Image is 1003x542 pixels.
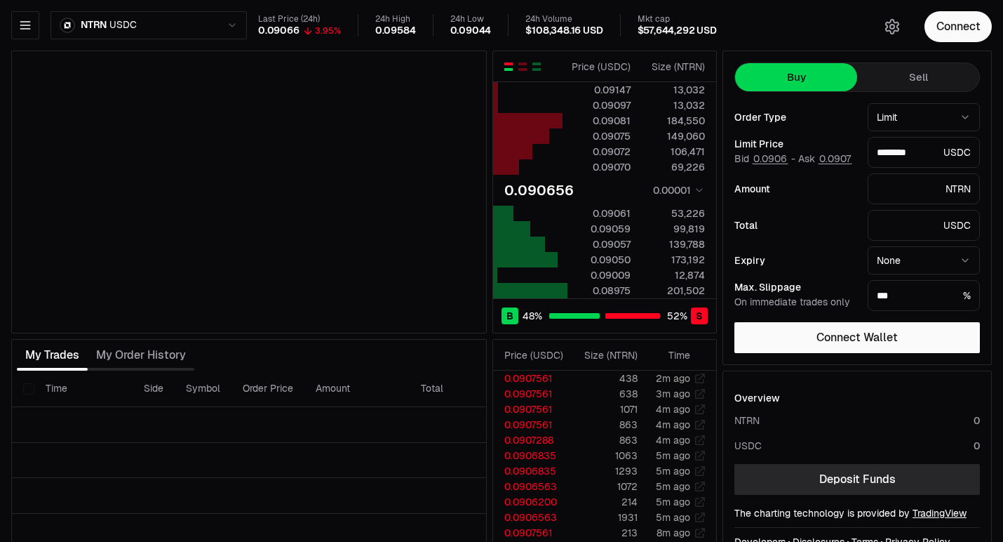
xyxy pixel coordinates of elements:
[568,145,631,159] div: 0.09072
[493,463,569,479] td: 0.0906835
[568,237,631,251] div: 0.09057
[493,432,569,448] td: 0.0907288
[734,282,856,292] div: Max. Slippage
[649,182,705,199] button: 0.00001
[642,253,705,267] div: 173,192
[734,322,980,353] button: Connect Wallet
[12,51,486,333] iframe: Financial Chart
[569,510,638,525] td: 1931
[656,372,690,385] time: 2m ago
[734,439,762,453] div: USDC
[493,494,569,510] td: 0.0906200
[506,309,513,323] span: B
[924,11,992,42] button: Connect
[60,18,75,33] img: ntrn.png
[568,284,631,298] div: 0.08975
[493,386,569,402] td: 0.0907561
[231,371,304,407] th: Order Price
[304,371,410,407] th: Amount
[493,525,569,541] td: 0.0907561
[696,309,703,323] span: S
[569,448,638,463] td: 1063
[734,414,760,428] div: NTRN
[410,371,515,407] th: Total
[642,284,705,298] div: 201,502
[649,348,690,362] div: Time
[913,507,967,520] a: TradingView
[638,14,717,25] div: Mkt cap
[642,83,705,97] div: 13,032
[642,60,705,74] div: Size ( NTRN )
[642,222,705,236] div: 99,819
[735,63,857,91] button: Buy
[568,98,631,112] div: 0.09097
[568,160,631,174] div: 0.09070
[450,25,492,37] div: 0.09044
[734,184,856,194] div: Amount
[375,25,416,37] div: 0.09584
[258,14,341,25] div: Last Price (24h)
[109,19,136,32] span: USDC
[857,63,979,91] button: Sell
[568,206,631,220] div: 0.09061
[667,309,687,323] span: 52 %
[569,417,638,432] td: 863
[818,153,852,164] button: 0.0907
[88,341,194,369] button: My Order History
[569,386,638,402] td: 638
[315,25,341,37] div: 3.95%
[656,434,690,447] time: 4m ago
[798,153,852,166] span: Ask
[450,14,492,25] div: 24h Low
[568,268,631,282] div: 0.09009
[656,465,690,477] time: 5m ago
[531,61,542,72] button: Show Buy Orders Only
[868,210,980,241] div: USDC
[642,237,705,251] div: 139,788
[642,129,705,143] div: 149,060
[734,139,856,149] div: Limit Price
[974,439,980,453] div: 0
[752,153,788,164] button: 0.0906
[493,371,569,386] td: 0.0907561
[504,348,568,362] div: Price ( USDC )
[656,449,690,462] time: 5m ago
[517,61,528,72] button: Show Sell Orders Only
[734,296,856,309] div: On immediate trades only
[569,432,638,448] td: 863
[569,525,638,541] td: 213
[493,510,569,525] td: 0.0906563
[258,25,299,37] div: 0.09066
[34,371,133,407] th: Time
[656,480,690,493] time: 5m ago
[375,14,416,25] div: 24h High
[569,463,638,479] td: 1293
[504,180,574,200] div: 0.090656
[568,83,631,97] div: 0.09147
[734,391,780,405] div: Overview
[868,280,980,311] div: %
[525,25,603,37] div: $108,348.16 USD
[642,206,705,220] div: 53,226
[493,402,569,417] td: 0.0907561
[503,61,514,72] button: Show Buy and Sell Orders
[568,222,631,236] div: 0.09059
[569,479,638,494] td: 1072
[656,496,690,508] time: 5m ago
[523,309,542,323] span: 48 %
[656,403,690,416] time: 4m ago
[642,145,705,159] div: 106,471
[642,114,705,128] div: 184,550
[734,112,856,122] div: Order Type
[525,14,603,25] div: 24h Volume
[974,414,980,428] div: 0
[133,371,175,407] th: Side
[23,383,34,395] button: Select all
[580,348,638,362] div: Size ( NTRN )
[868,173,980,204] div: NTRN
[642,160,705,174] div: 69,226
[734,153,795,166] span: Bid -
[638,25,717,37] div: $57,644,292 USD
[734,506,980,520] div: The charting technology is provided by
[81,19,107,32] span: NTRN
